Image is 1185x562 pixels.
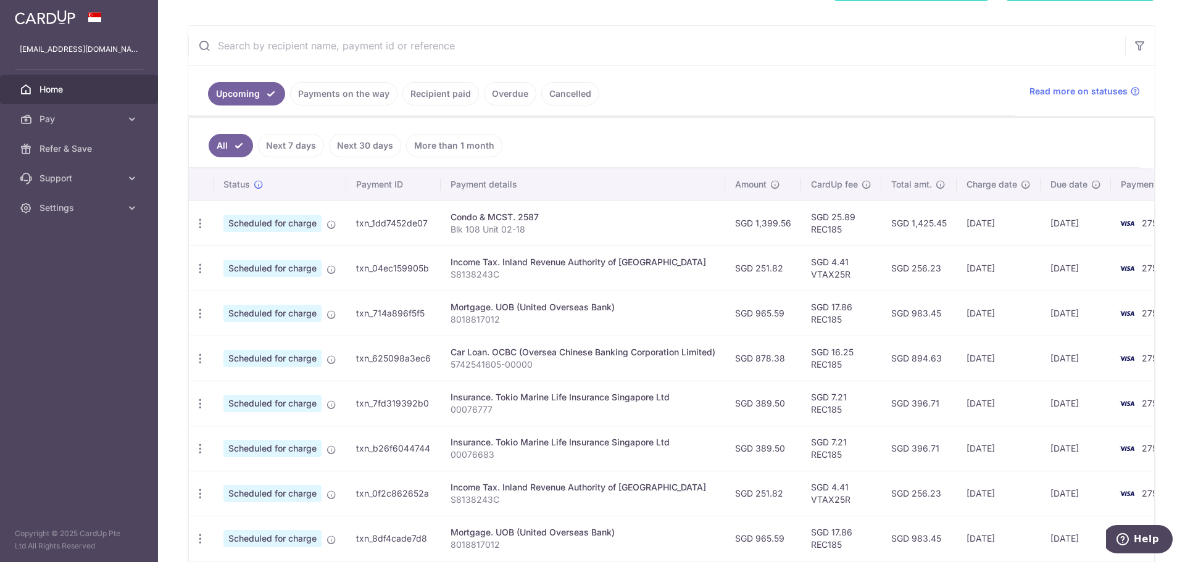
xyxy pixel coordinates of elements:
[967,178,1017,191] span: Charge date
[451,481,715,494] div: Income Tax. Inland Revenue Authority of [GEOGRAPHIC_DATA]
[258,134,324,157] a: Next 7 days
[1041,291,1111,336] td: [DATE]
[223,350,322,367] span: Scheduled for charge
[223,178,250,191] span: Status
[1106,525,1173,556] iframe: Opens a widget where you can find more information
[881,471,957,516] td: SGD 256.23
[1115,216,1139,231] img: Bank Card
[801,516,881,561] td: SGD 17.86 REC185
[957,291,1041,336] td: [DATE]
[39,113,121,125] span: Pay
[957,381,1041,426] td: [DATE]
[451,223,715,236] p: Blk 108 Unit 02-18
[1041,381,1111,426] td: [DATE]
[451,436,715,448] div: Insurance. Tokio Marine Life Insurance Singapore Ltd
[725,336,801,381] td: SGD 878.38
[451,391,715,403] div: Insurance. Tokio Marine Life Insurance Singapore Ltd
[957,336,1041,381] td: [DATE]
[1115,486,1139,501] img: Bank Card
[725,381,801,426] td: SGD 389.50
[329,134,401,157] a: Next 30 days
[39,202,121,214] span: Settings
[223,530,322,547] span: Scheduled for charge
[957,426,1041,471] td: [DATE]
[223,305,322,322] span: Scheduled for charge
[209,134,253,157] a: All
[1142,218,1163,228] span: 2750
[451,358,715,371] p: 5742541605-00000
[1142,398,1163,408] span: 2750
[1115,441,1139,456] img: Bank Card
[891,178,932,191] span: Total amt.
[725,471,801,516] td: SGD 251.82
[957,200,1041,246] td: [DATE]
[801,200,881,246] td: SGD 25.89 REC185
[957,246,1041,291] td: [DATE]
[15,10,75,25] img: CardUp
[451,494,715,506] p: S8138243C
[801,426,881,471] td: SGD 7.21 REC185
[20,43,138,56] p: [EMAIL_ADDRESS][DOMAIN_NAME]
[451,346,715,358] div: Car Loan. OCBC (Oversea Chinese Banking Corporation Limited)
[1115,396,1139,411] img: Bank Card
[801,246,881,291] td: SGD 4.41 VTAX25R
[801,336,881,381] td: SGD 16.25 REC185
[346,426,441,471] td: txn_b26f6044744
[451,403,715,416] p: 00076777
[1142,353,1163,363] span: 2750
[1142,443,1163,453] span: 2750
[1029,85,1128,97] span: Read more on statuses
[451,539,715,551] p: 8018817012
[881,200,957,246] td: SGD 1,425.45
[441,168,725,200] th: Payment details
[1041,516,1111,561] td: [DATE]
[223,215,322,232] span: Scheduled for charge
[957,516,1041,561] td: [DATE]
[346,168,441,200] th: Payment ID
[39,143,121,155] span: Refer & Save
[725,516,801,561] td: SGD 965.59
[1115,351,1139,366] img: Bank Card
[451,448,715,461] p: 00076683
[881,291,957,336] td: SGD 983.45
[39,83,121,96] span: Home
[1142,488,1163,498] span: 2750
[346,291,441,336] td: txn_714a896f5f5
[346,246,441,291] td: txn_04ec159905b
[451,256,715,268] div: Income Tax. Inland Revenue Authority of [GEOGRAPHIC_DATA]
[1041,336,1111,381] td: [DATE]
[484,82,536,105] a: Overdue
[39,172,121,184] span: Support
[346,200,441,246] td: txn_1dd7452de07
[725,246,801,291] td: SGD 251.82
[881,336,957,381] td: SGD 894.63
[881,381,957,426] td: SGD 396.71
[1041,426,1111,471] td: [DATE]
[188,26,1125,65] input: Search by recipient name, payment id or reference
[223,485,322,502] span: Scheduled for charge
[223,440,322,457] span: Scheduled for charge
[208,82,285,105] a: Upcoming
[451,301,715,313] div: Mortgage. UOB (United Overseas Bank)
[735,178,767,191] span: Amount
[811,178,858,191] span: CardUp fee
[1050,178,1087,191] span: Due date
[402,82,479,105] a: Recipient paid
[1041,471,1111,516] td: [DATE]
[801,291,881,336] td: SGD 17.86 REC185
[451,211,715,223] div: Condo & MCST. 2587
[725,200,801,246] td: SGD 1,399.56
[881,516,957,561] td: SGD 983.45
[801,381,881,426] td: SGD 7.21 REC185
[346,336,441,381] td: txn_625098a3ec6
[451,526,715,539] div: Mortgage. UOB (United Overseas Bank)
[451,313,715,326] p: 8018817012
[1115,306,1139,321] img: Bank Card
[957,471,1041,516] td: [DATE]
[290,82,397,105] a: Payments on the way
[801,471,881,516] td: SGD 4.41 VTAX25R
[346,471,441,516] td: txn_0f2c862652a
[1041,246,1111,291] td: [DATE]
[725,426,801,471] td: SGD 389.50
